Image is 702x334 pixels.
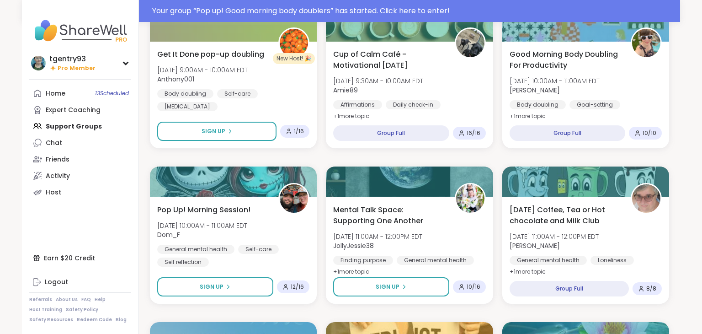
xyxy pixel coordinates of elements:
[157,230,180,239] b: Dom_F
[157,75,194,84] b: Anthony001
[46,172,70,181] div: Activity
[157,49,264,60] span: Get It Done pop-up doubling
[333,100,382,109] div: Affirmations
[569,100,620,109] div: Goal-setting
[294,128,304,135] span: 1 / 16
[157,65,248,75] span: [DATE] 9:00AM - 10:00AM EDT
[66,307,98,313] a: Safety Policy
[46,188,61,197] div: Host
[157,221,247,230] span: [DATE] 10:00AM - 11:00AM EDT
[643,129,656,137] span: 10 / 10
[157,102,218,111] div: [MEDICAL_DATA]
[590,256,634,265] div: Loneliness
[333,125,449,141] div: Group Full
[333,241,374,250] b: JollyJessie38
[386,100,441,109] div: Daily check-in
[467,129,480,137] span: 16 / 16
[333,205,444,226] span: Mental Talk Space: Supporting One Another
[510,281,629,296] div: Group Full
[510,232,599,241] span: [DATE] 11:00AM - 12:00PM EDT
[510,125,625,141] div: Group Full
[510,76,600,86] span: [DATE] 10:00AM - 11:00AM EDT
[632,184,660,213] img: Susan
[456,29,484,57] img: Amie89
[333,49,444,71] span: Cup of Calm Café - Motivational [DATE]
[29,250,131,266] div: Earn $20 Credit
[29,135,131,151] a: Chat
[238,245,279,254] div: Self-care
[646,285,656,292] span: 8 / 8
[510,205,621,226] span: [DATE] Coffee, Tea or Hot chocolate and Milk Club
[467,283,480,291] span: 10 / 16
[510,241,560,250] b: [PERSON_NAME]
[202,127,225,135] span: Sign Up
[157,258,209,267] div: Self reflection
[29,167,131,184] a: Activity
[157,245,234,254] div: General mental health
[280,29,308,57] img: Anthony001
[46,155,69,164] div: Friends
[333,277,449,296] button: Sign Up
[31,56,46,70] img: tgentry93
[456,184,484,213] img: JollyJessie38
[376,283,399,291] span: Sign Up
[152,5,675,16] div: Your group “ Pop up! Good morning body doublers ” has started. Click here to enter!
[333,232,422,241] span: [DATE] 11:00AM - 12:00PM EDT
[333,76,423,86] span: [DATE] 9:30AM - 10:00AM EDT
[273,53,315,64] div: New Host! 🎉
[510,100,566,109] div: Body doubling
[29,102,131,118] a: Expert Coaching
[333,86,358,95] b: Amie89
[333,256,393,265] div: Finding purpose
[157,277,273,296] button: Sign Up
[29,151,131,167] a: Friends
[510,49,621,71] span: Good Morning Body Doubling For Productivity
[29,317,73,323] a: Safety Resources
[46,89,65,98] div: Home
[510,256,587,265] div: General mental health
[157,205,250,215] span: Pop Up! Morning Session!
[46,106,101,115] div: Expert Coaching
[291,283,304,291] span: 12 / 16
[200,283,223,291] span: Sign Up
[29,184,131,200] a: Host
[632,29,660,57] img: Adrienne_QueenOfTheDawn
[29,307,62,313] a: Host Training
[29,274,131,291] a: Logout
[217,89,258,98] div: Self-care
[157,122,277,141] button: Sign Up
[29,296,52,303] a: Referrals
[81,296,91,303] a: FAQ
[95,296,106,303] a: Help
[58,65,96,72] span: Pro Member
[29,85,131,102] a: Home13Scheduled
[510,86,560,95] b: [PERSON_NAME]
[280,184,308,213] img: Dom_F
[46,139,62,148] div: Chat
[49,54,96,64] div: tgentry93
[56,296,78,303] a: About Us
[116,317,127,323] a: Blog
[95,90,129,97] span: 13 Scheduled
[29,15,131,47] img: ShareWell Nav Logo
[45,278,68,287] div: Logout
[397,256,474,265] div: General mental health
[77,317,112,323] a: Redeem Code
[157,89,213,98] div: Body doubling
